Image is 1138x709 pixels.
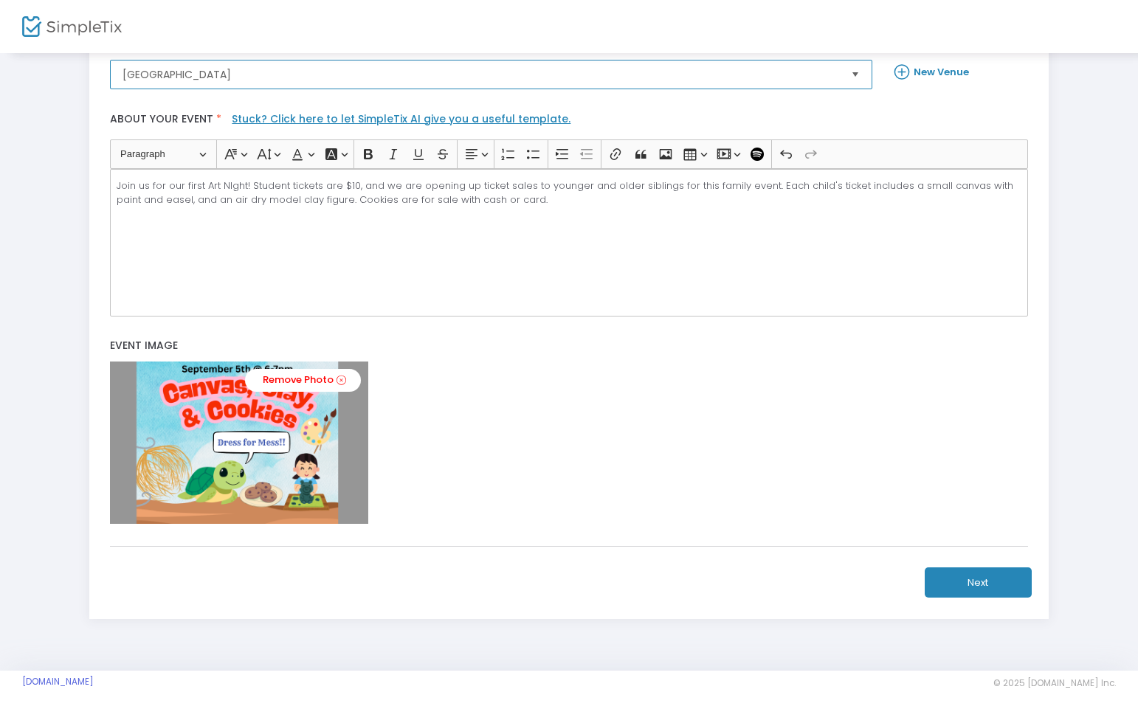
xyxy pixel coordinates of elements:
[120,145,197,163] span: Paragraph
[117,179,1021,207] p: Join us for our first Art NIght! Student tickets are $10, and we are opening up ticket sales to y...
[103,104,1035,139] label: About your event
[845,60,866,89] button: Select
[245,369,361,392] a: Remove Photo
[925,567,1032,598] button: Next
[110,169,1027,317] div: Rich Text Editor, main
[914,65,969,79] b: New Venue
[232,111,570,126] a: Stuck? Click here to let SimpleTix AI give you a useful template.
[110,338,178,353] span: Event Image
[110,139,1027,169] div: Editor toolbar
[110,362,368,524] img: 8DLGLLHqzinAEAAAAASUVORK5CYII=
[114,142,213,165] button: Paragraph
[993,677,1116,689] span: © 2025 [DOMAIN_NAME] Inc.
[123,67,839,82] span: [GEOGRAPHIC_DATA]
[22,676,94,688] a: [DOMAIN_NAME]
